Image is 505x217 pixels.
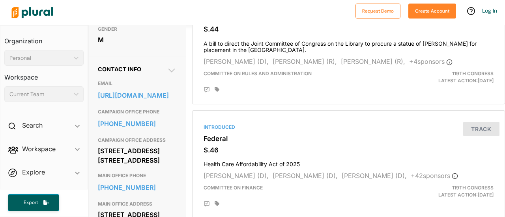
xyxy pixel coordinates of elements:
[98,79,176,88] h3: EMAIL
[204,87,210,93] div: Add Position Statement
[341,57,405,65] span: [PERSON_NAME] (R),
[98,107,176,117] h3: CAMPAIGN OFFICE PHONE
[355,4,400,19] button: Request Demo
[98,199,176,209] h3: MAIN OFFICE ADDRESS
[342,172,407,180] span: [PERSON_NAME] (D),
[273,57,337,65] span: [PERSON_NAME] (R),
[452,70,494,76] span: 119th Congress
[355,6,400,15] a: Request Demo
[204,146,494,154] h3: S.46
[204,172,269,180] span: [PERSON_NAME] (D),
[204,70,312,76] span: Committee on Rules and Administration
[98,34,176,46] div: M
[215,201,219,206] div: Add tags
[273,172,338,180] span: [PERSON_NAME] (D),
[408,4,456,19] button: Create Account
[215,87,219,92] div: Add tags
[22,121,43,130] h2: Search
[18,199,43,206] span: Export
[204,57,269,65] span: [PERSON_NAME] (D),
[399,184,499,198] div: Latest Action: [DATE]
[4,30,84,47] h3: Organization
[8,194,59,211] button: Export
[98,182,176,193] a: [PHONE_NUMBER]
[204,37,494,54] h4: A bill to direct the Joint Committee of Congress on the Library to procure a statue of [PERSON_NA...
[463,122,499,136] button: Track
[98,171,176,180] h3: MAIN OFFICE PHONE
[408,6,456,15] a: Create Account
[204,185,263,191] span: Committee on Finance
[204,157,494,168] h4: Health Care Affordability Act of 2025
[204,135,494,143] h3: Federal
[98,135,176,145] h3: CAMPAIGN OFFICE ADDRESS
[204,124,494,131] div: Introduced
[9,90,71,98] div: Current Team
[411,172,458,180] span: + 42 sponsor s
[204,25,494,33] h3: S.44
[482,7,497,14] a: Log In
[9,54,71,62] div: Personal
[98,89,176,101] a: [URL][DOMAIN_NAME]
[204,201,210,207] div: Add Position Statement
[409,57,453,65] span: + 4 sponsor s
[98,118,176,130] a: [PHONE_NUMBER]
[4,66,84,83] h3: Workspace
[98,66,141,72] span: Contact Info
[399,70,499,84] div: Latest Action: [DATE]
[452,185,494,191] span: 119th Congress
[98,24,176,34] h3: GENDER
[98,145,176,166] div: [STREET_ADDRESS] [STREET_ADDRESS]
